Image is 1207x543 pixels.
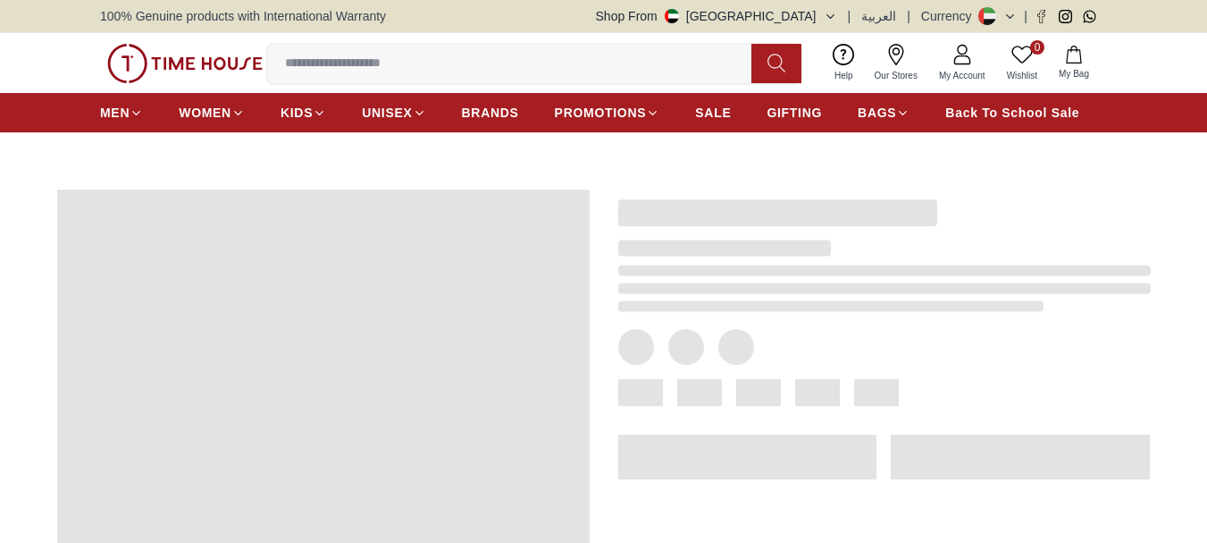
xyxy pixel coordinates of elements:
span: MEN [100,104,130,122]
span: WOMEN [179,104,231,122]
span: Our Stores [868,69,925,82]
span: 100% Genuine products with International Warranty [100,7,386,25]
span: GIFTING [767,104,822,122]
img: United Arab Emirates [665,9,679,23]
a: WOMEN [179,97,245,129]
a: UNISEX [362,97,425,129]
span: PROMOTIONS [555,104,647,122]
span: My Account [932,69,993,82]
span: BAGS [858,104,896,122]
a: PROMOTIONS [555,97,660,129]
span: KIDS [281,104,313,122]
button: My Bag [1048,42,1100,84]
a: Help [824,40,864,86]
span: Help [827,69,860,82]
a: MEN [100,97,143,129]
a: BAGS [858,97,909,129]
a: GIFTING [767,97,822,129]
a: BRANDS [462,97,519,129]
span: UNISEX [362,104,412,122]
span: My Bag [1052,67,1096,81]
span: | [907,7,910,25]
a: KIDS [281,97,326,129]
span: Back To School Sale [945,104,1079,122]
button: العربية [861,7,896,25]
span: | [848,7,851,25]
span: | [1024,7,1027,25]
span: Wishlist [1000,69,1044,82]
a: Our Stores [864,40,928,86]
span: 0 [1030,40,1044,55]
img: ... [107,44,263,83]
a: Facebook [1035,10,1048,23]
a: Whatsapp [1083,10,1096,23]
span: SALE [695,104,731,122]
span: BRANDS [462,104,519,122]
button: Shop From[GEOGRAPHIC_DATA] [596,7,837,25]
a: SALE [695,97,731,129]
a: Instagram [1059,10,1072,23]
div: Currency [921,7,979,25]
a: 0Wishlist [996,40,1048,86]
a: Back To School Sale [945,97,1079,129]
